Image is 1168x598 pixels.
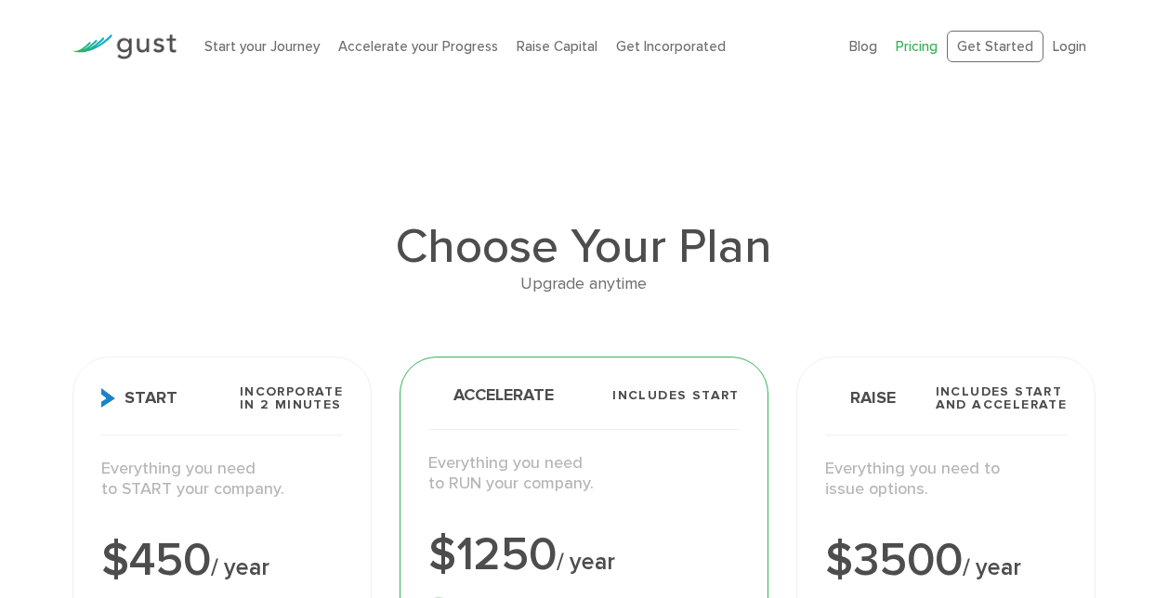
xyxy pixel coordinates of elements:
[101,538,343,584] div: $450
[428,387,554,404] span: Accelerate
[1053,38,1086,55] a: Login
[612,389,740,402] span: Includes START
[101,388,115,408] img: Start Icon X2
[557,548,615,576] span: / year
[825,538,1067,584] div: $3500
[72,223,1096,271] h1: Choose Your Plan
[101,388,177,408] span: Start
[947,31,1043,63] a: Get Started
[338,38,498,55] a: Accelerate your Progress
[72,34,177,59] img: Gust Logo
[101,459,343,500] p: Everything you need to START your company.
[517,38,597,55] a: Raise Capital
[849,38,877,55] a: Blog
[72,271,1096,298] div: Upgrade anytime
[616,38,726,55] a: Get Incorporated
[428,453,739,495] p: Everything you need to RUN your company.
[204,38,320,55] a: Start your Journey
[825,459,1067,500] p: Everything you need to issue options.
[428,532,739,578] div: $1250
[963,553,1021,581] span: / year
[211,553,269,581] span: / year
[936,385,1068,411] span: Includes START and ACCELERATE
[240,385,343,411] span: Incorporate in 2 Minutes
[896,38,938,55] a: Pricing
[825,388,896,408] span: Raise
